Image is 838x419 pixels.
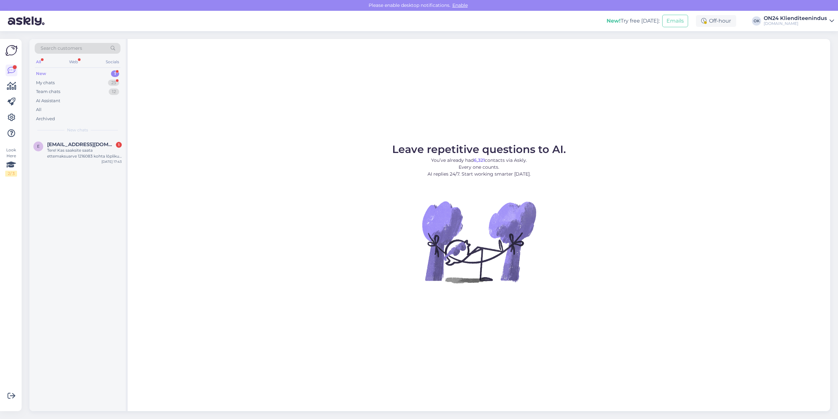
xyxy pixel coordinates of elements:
[474,157,485,163] b: 6,321
[35,58,42,66] div: All
[109,88,119,95] div: 12
[36,106,42,113] div: All
[764,21,827,26] div: [DOMAIN_NAME]
[41,45,82,52] span: Search customers
[420,183,538,301] img: No Chat active
[67,127,88,133] span: New chats
[36,98,60,104] div: AI Assistant
[36,80,55,86] div: My chats
[36,88,60,95] div: Team chats
[752,16,761,26] div: OK
[764,16,827,21] div: ON24 Klienditeenindus
[764,16,834,26] a: ON24 Klienditeenindus[DOMAIN_NAME]
[101,159,122,164] div: [DATE] 17:43
[108,80,119,86] div: 23
[104,58,120,66] div: Socials
[116,142,122,148] div: 1
[607,17,660,25] div: Try free [DATE]:
[5,44,18,57] img: Askly Logo
[5,171,17,177] div: 2 / 3
[392,143,566,156] span: Leave repetitive questions to AI.
[47,147,122,159] div: Tere! Kas saaksite saata ettemaksuarve 1216083 kohta lõpliku arve? Ja saata [PERSON_NAME] ettevõt...
[68,58,79,66] div: Web
[662,15,688,27] button: Emails
[47,142,115,147] span: eili@neti.ee
[607,18,621,24] b: New!
[5,147,17,177] div: Look Here
[111,70,119,77] div: 1
[36,116,55,122] div: Archived
[392,157,566,178] p: You’ve already had contacts via Askly. Every one counts. AI replies 24/7. Start working smarter [...
[36,70,46,77] div: New
[696,15,736,27] div: Off-hour
[450,2,470,8] span: Enable
[37,144,40,149] span: e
